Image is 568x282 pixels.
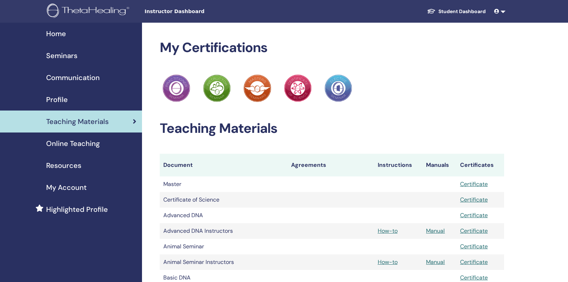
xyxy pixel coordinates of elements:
img: Practitioner [163,74,190,102]
span: Communication [46,72,100,83]
a: Certificate [460,243,488,250]
th: Certificates [457,154,504,176]
span: Seminars [46,50,77,61]
a: Certificate [460,274,488,281]
a: Certificate [460,211,488,219]
td: Certificate of Science [160,192,288,208]
th: Document [160,154,288,176]
span: Online Teaching [46,138,100,149]
span: Highlighted Profile [46,204,108,215]
th: Instructions [374,154,423,176]
img: graduation-cap-white.svg [427,8,436,14]
a: Certificate [460,180,488,188]
a: How-to [378,258,398,266]
span: Home [46,28,66,39]
img: Practitioner [284,74,312,102]
td: Advanced DNA Instructors [160,223,288,239]
th: Agreements [288,154,374,176]
td: Animal Seminar [160,239,288,254]
img: Practitioner [203,74,231,102]
h2: My Certifications [160,40,504,56]
a: Manual [426,258,445,266]
span: Resources [46,160,81,171]
td: Animal Seminar Instructors [160,254,288,270]
a: Manual [426,227,445,235]
a: Student Dashboard [421,5,491,18]
img: Practitioner [324,74,352,102]
a: Certificate [460,227,488,235]
td: Advanced DNA [160,208,288,223]
a: How-to [378,227,398,235]
a: Certificate [460,258,488,266]
span: Profile [46,94,68,105]
td: Master [160,176,288,192]
a: Certificate [460,196,488,203]
span: Instructor Dashboard [144,8,251,15]
th: Manuals [422,154,457,176]
span: My Account [46,182,87,193]
img: logo.png [47,4,132,19]
img: Practitioner [244,74,271,102]
h2: Teaching Materials [160,120,504,137]
span: Teaching Materials [46,116,109,127]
